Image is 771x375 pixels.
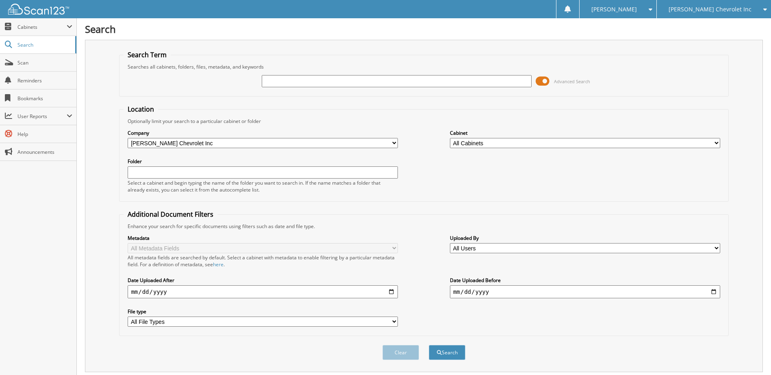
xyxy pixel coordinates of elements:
span: [PERSON_NAME] [591,7,637,12]
label: Date Uploaded After [128,277,398,284]
span: [PERSON_NAME] Chevrolet Inc [669,7,751,12]
legend: Location [124,105,158,114]
span: User Reports [17,113,67,120]
div: Searches all cabinets, folders, files, metadata, and keywords [124,63,724,70]
input: end [450,285,720,298]
div: Optionally limit your search to a particular cabinet or folder [124,118,724,125]
label: Metadata [128,235,398,241]
span: Search [17,41,71,48]
div: Enhance your search for specific documents using filters such as date and file type. [124,223,724,230]
legend: Additional Document Filters [124,210,217,219]
div: Select a cabinet and begin typing the name of the folder you want to search in. If the name match... [128,179,398,193]
label: Folder [128,158,398,165]
div: All metadata fields are searched by default. Select a cabinet with metadata to enable filtering b... [128,254,398,268]
a: here [213,261,224,268]
legend: Search Term [124,50,171,59]
span: Scan [17,59,72,66]
label: Company [128,129,398,136]
label: Date Uploaded Before [450,277,720,284]
img: scan123-logo-white.svg [8,4,69,15]
span: Help [17,131,72,138]
span: Cabinets [17,24,67,30]
button: Clear [382,345,419,360]
span: Bookmarks [17,95,72,102]
label: Cabinet [450,129,720,136]
span: Advanced Search [554,78,590,84]
label: File type [128,308,398,315]
h1: Search [85,22,763,36]
span: Reminders [17,77,72,84]
span: Announcements [17,149,72,155]
label: Uploaded By [450,235,720,241]
button: Search [429,345,465,360]
input: start [128,285,398,298]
